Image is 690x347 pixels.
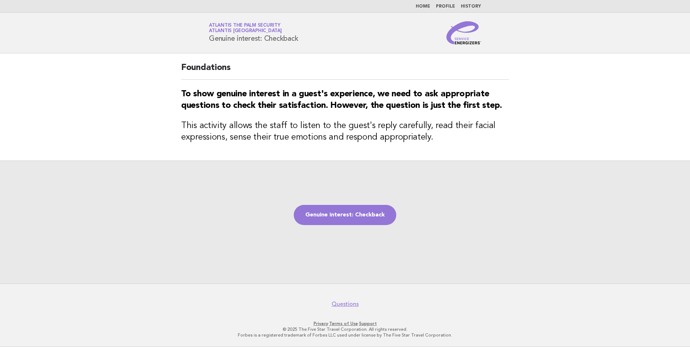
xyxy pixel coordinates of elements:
a: Privacy [314,321,328,326]
a: History [461,4,481,9]
h3: This activity allows the staff to listen to the guest's reply carefully, read their facial expres... [181,120,509,143]
h2: Foundations [181,62,509,80]
p: Forbes is a registered trademark of Forbes LLC used under license by The Five Star Travel Corpora... [124,332,566,338]
a: Terms of Use [329,321,358,326]
a: Questions [332,300,359,308]
a: Atlantis The Palm SecurityAtlantis [GEOGRAPHIC_DATA] [209,23,282,33]
p: · · [124,321,566,326]
a: Home [416,4,430,9]
strong: To show genuine interest in a guest's experience, we need to ask appropriate questions to check t... [181,90,502,110]
span: Atlantis [GEOGRAPHIC_DATA] [209,29,282,34]
a: Profile [436,4,455,9]
h1: Genuine interest: Checkback [209,23,298,42]
img: Service Energizers [446,21,481,44]
a: Genuine interest: Checkback [294,205,396,225]
p: © 2025 The Five Star Travel Corporation. All rights reserved. [124,326,566,332]
a: Support [359,321,377,326]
